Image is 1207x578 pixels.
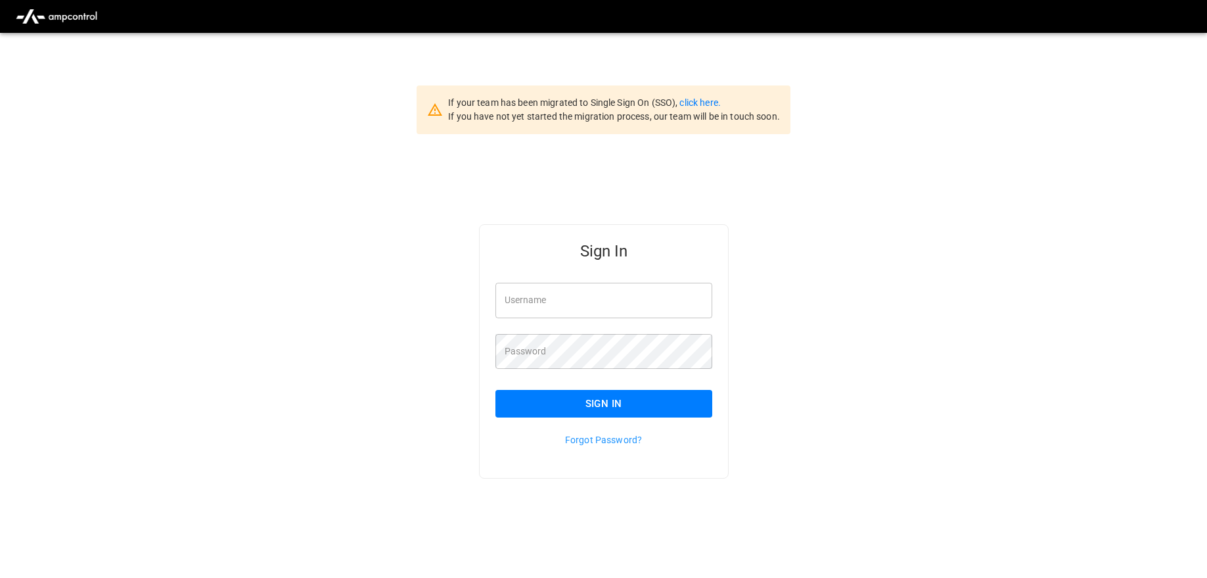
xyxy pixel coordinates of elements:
span: If you have not yet started the migration process, our team will be in touch soon. [448,111,780,122]
img: ampcontrol.io logo [11,4,102,29]
span: If your team has been migrated to Single Sign On (SSO), [448,97,679,108]
button: Sign In [495,390,712,418]
p: Forgot Password? [495,433,712,446]
a: click here. [679,97,720,108]
h5: Sign In [495,241,712,262]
